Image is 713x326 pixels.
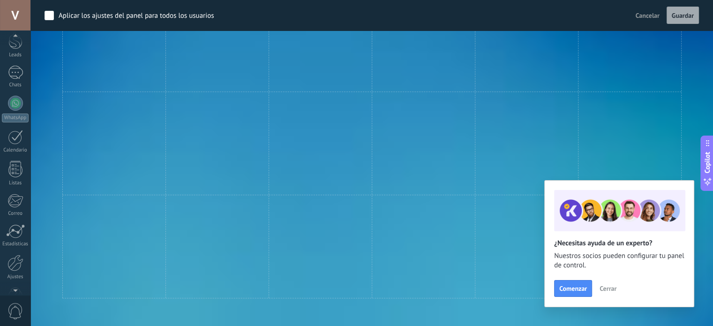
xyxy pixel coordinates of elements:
[2,114,29,122] div: WhatsApp
[554,239,684,248] h2: ¿Necesitas ayuda de un experto?
[554,251,684,270] span: Nuestros socios pueden configurar tu panel de control.
[559,285,587,292] span: Comenzar
[2,211,29,217] div: Correo
[2,147,29,153] div: Calendario
[600,285,616,292] span: Cerrar
[2,274,29,280] div: Ajustes
[632,8,663,23] button: Cancelar
[595,281,621,296] button: Cerrar
[703,152,712,173] span: Copilot
[59,11,214,21] div: Aplicar los ajustes del panel para todos los usuarios
[2,241,29,247] div: Estadísticas
[554,280,592,297] button: Comenzar
[667,7,699,24] button: Guardar
[636,11,660,20] span: Cancelar
[2,52,29,58] div: Leads
[672,12,694,19] span: Guardar
[2,82,29,88] div: Chats
[2,180,29,186] div: Listas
